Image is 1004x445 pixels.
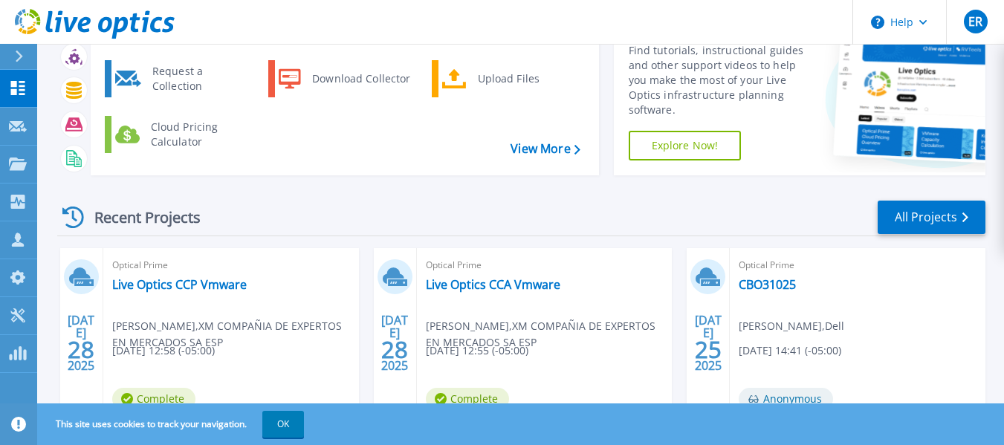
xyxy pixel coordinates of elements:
div: Upload Files [470,64,580,94]
a: All Projects [878,201,985,234]
div: Recent Projects [57,199,221,236]
span: ER [968,16,982,27]
div: [DATE] 2025 [694,316,722,370]
span: Optical Prime [739,257,977,273]
span: 28 [68,343,94,356]
span: This site uses cookies to track your navigation. [41,411,304,438]
a: CBO31025 [739,277,796,292]
div: [DATE] 2025 [67,316,95,370]
span: Complete [112,388,195,410]
span: Optical Prime [112,257,350,273]
div: Download Collector [305,64,417,94]
div: Cloud Pricing Calculator [143,120,253,149]
span: 25 [695,343,722,356]
a: Request a Collection [105,60,257,97]
button: OK [262,411,304,438]
a: Download Collector [268,60,421,97]
a: Cloud Pricing Calculator [105,116,257,153]
span: [DATE] 14:41 (-05:00) [739,342,841,359]
span: 28 [381,343,408,356]
span: Anonymous [739,388,833,410]
span: Complete [426,388,509,410]
span: [DATE] 12:58 (-05:00) [112,342,215,359]
span: [PERSON_NAME] , XM COMPAÑIA DE EXPERTOS EN MERCADOS SA ESP [112,318,359,351]
div: Request a Collection [145,64,253,94]
span: [PERSON_NAME] , XM COMPAÑIA DE EXPERTOS EN MERCADOS SA ESP [426,318,673,351]
span: [PERSON_NAME] , Dell [739,318,844,334]
div: Find tutorials, instructional guides and other support videos to help you make the most of your L... [629,43,814,117]
a: Live Optics CCP Vmware [112,277,247,292]
a: Upload Files [432,60,584,97]
div: [DATE] 2025 [380,316,409,370]
span: Optical Prime [426,257,664,273]
a: Live Optics CCA Vmware [426,277,560,292]
span: [DATE] 12:55 (-05:00) [426,342,528,359]
a: View More [511,142,580,156]
a: Explore Now! [629,131,742,160]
